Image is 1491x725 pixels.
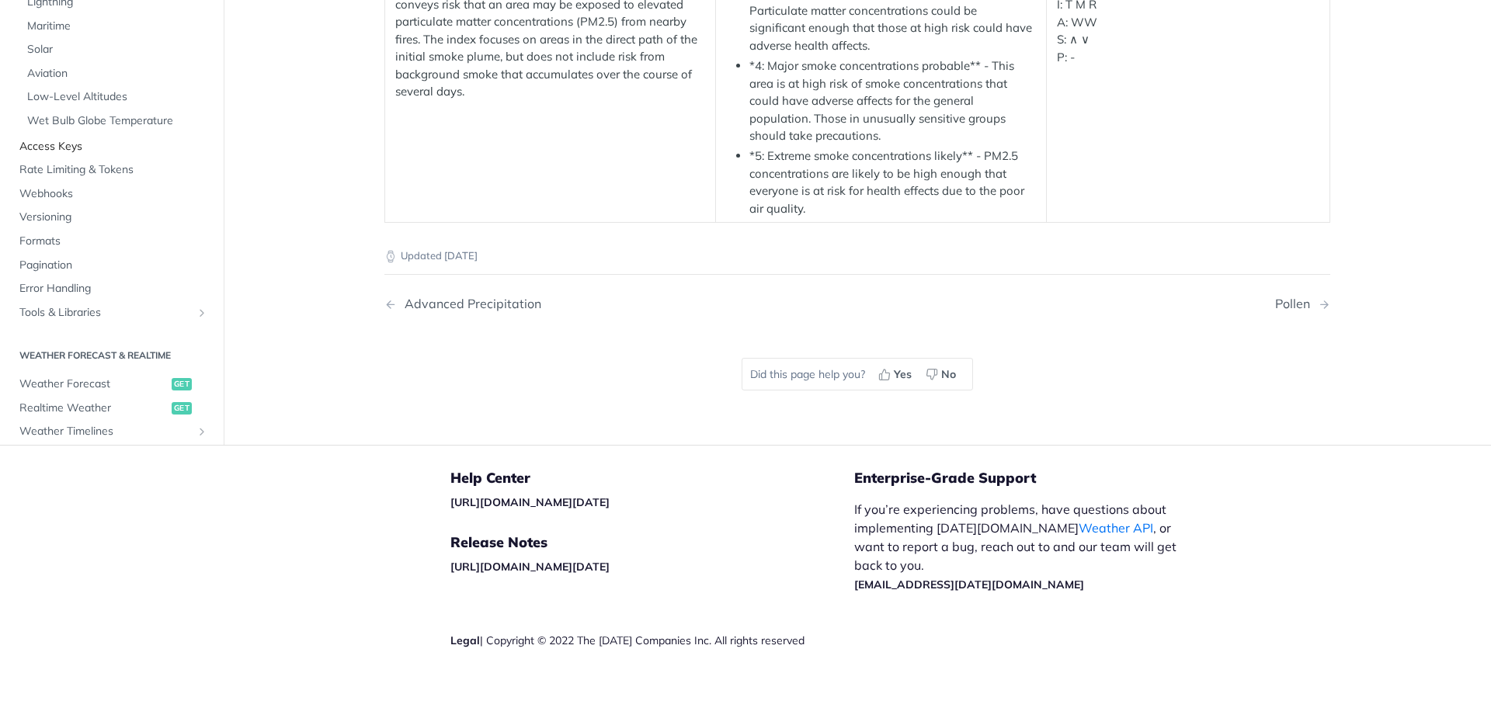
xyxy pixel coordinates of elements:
div: Pollen [1275,297,1318,311]
button: Yes [873,362,920,386]
span: Weather Forecast [19,376,168,392]
span: Access Keys [19,139,208,154]
span: Maritime [27,19,208,34]
span: Rate Limiting & Tokens [19,162,208,178]
a: Legal [450,633,480,647]
button: Show subpages for Tools & Libraries [196,307,208,319]
span: Pagination [19,258,208,273]
a: Weather on RoutesShow subpages for Weather on Routes [12,444,212,467]
span: Error Handling [19,281,208,297]
a: Access Keys [12,135,212,158]
div: Did this page help you? [742,358,973,390]
h5: Enterprise-Grade Support [854,469,1218,487]
a: Previous Page: Advanced Precipitation [384,297,790,311]
a: [URL][DOMAIN_NAME][DATE] [450,495,610,509]
li: *5: Extreme smoke concentrations likely** - PM2.5 concentrations are likely to be high enough tha... [749,147,1036,217]
span: Wet Bulb Globe Temperature [27,113,208,129]
a: Next Page: Pollen [1275,297,1330,311]
a: Wet Bulb Globe Temperature [19,109,212,133]
span: get [172,378,192,390]
a: Rate Limiting & Tokens [12,158,212,182]
li: *4: Major smoke concentrations probable** - This area is at high risk of smoke concentrations tha... [749,57,1036,145]
span: Versioning [19,210,208,226]
span: Low-Level Altitudes [27,90,208,106]
a: Versioning [12,206,212,230]
a: Weather API [1079,520,1153,536]
h5: Help Center [450,469,854,487]
a: Maritime [19,15,212,38]
a: Formats [12,230,212,253]
a: Error Handling [12,277,212,300]
span: Solar [27,42,208,57]
span: Weather Timelines [19,425,192,440]
span: Webhooks [19,186,208,202]
span: Realtime Weather [19,401,168,416]
p: If you’re experiencing problems, have questions about implementing [DATE][DOMAIN_NAME] , or want ... [854,500,1193,593]
button: Show subpages for Weather Timelines [196,426,208,439]
h2: Weather Forecast & realtime [12,349,212,362]
a: Low-Level Altitudes [19,86,212,109]
span: Formats [19,234,208,249]
a: [EMAIL_ADDRESS][DATE][DOMAIN_NAME] [854,578,1084,591]
h5: Release Notes [450,533,854,552]
div: Advanced Precipitation [397,297,541,311]
nav: Pagination Controls [384,281,1330,327]
span: Tools & Libraries [19,305,192,321]
span: Aviation [27,66,208,82]
a: Solar [19,38,212,61]
div: | Copyright © 2022 The [DATE] Companies Inc. All rights reserved [450,633,854,648]
a: Pagination [12,254,212,277]
a: Aviation [19,62,212,85]
span: get [172,402,192,415]
span: No [941,366,956,383]
a: [URL][DOMAIN_NAME][DATE] [450,560,610,574]
a: Webhooks [12,182,212,206]
a: Weather Forecastget [12,373,212,396]
a: Weather TimelinesShow subpages for Weather Timelines [12,421,212,444]
p: Updated [DATE] [384,248,1330,264]
a: Tools & LibrariesShow subpages for Tools & Libraries [12,301,212,324]
span: Yes [894,366,912,383]
button: No [920,362,964,386]
a: Realtime Weatherget [12,397,212,420]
